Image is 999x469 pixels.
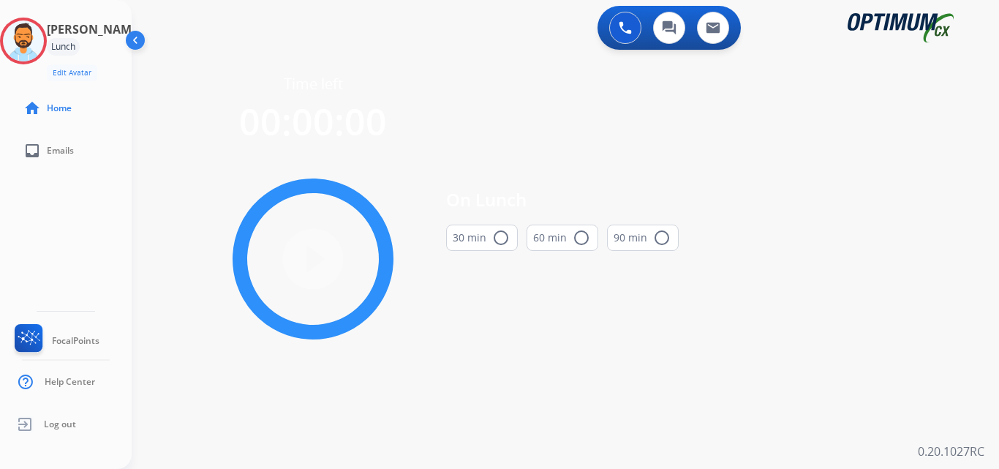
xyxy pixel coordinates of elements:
[47,64,97,81] button: Edit Avatar
[23,100,41,117] mat-icon: home
[284,74,343,94] span: Time left
[573,229,590,247] mat-icon: radio_button_unchecked
[23,142,41,160] mat-icon: inbox
[47,20,142,38] h3: [PERSON_NAME]
[45,376,95,388] span: Help Center
[492,229,510,247] mat-icon: radio_button_unchecked
[3,20,44,61] img: avatar
[446,187,679,213] span: On Lunch
[527,225,598,251] button: 60 min
[44,419,76,430] span: Log out
[918,443,984,460] p: 0.20.1027RC
[47,145,74,157] span: Emails
[653,229,671,247] mat-icon: radio_button_unchecked
[239,97,387,146] span: 00:00:00
[52,335,99,347] span: FocalPoints
[607,225,679,251] button: 90 min
[47,102,72,114] span: Home
[446,225,518,251] button: 30 min
[47,38,80,56] div: Lunch
[12,324,99,358] a: FocalPoints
